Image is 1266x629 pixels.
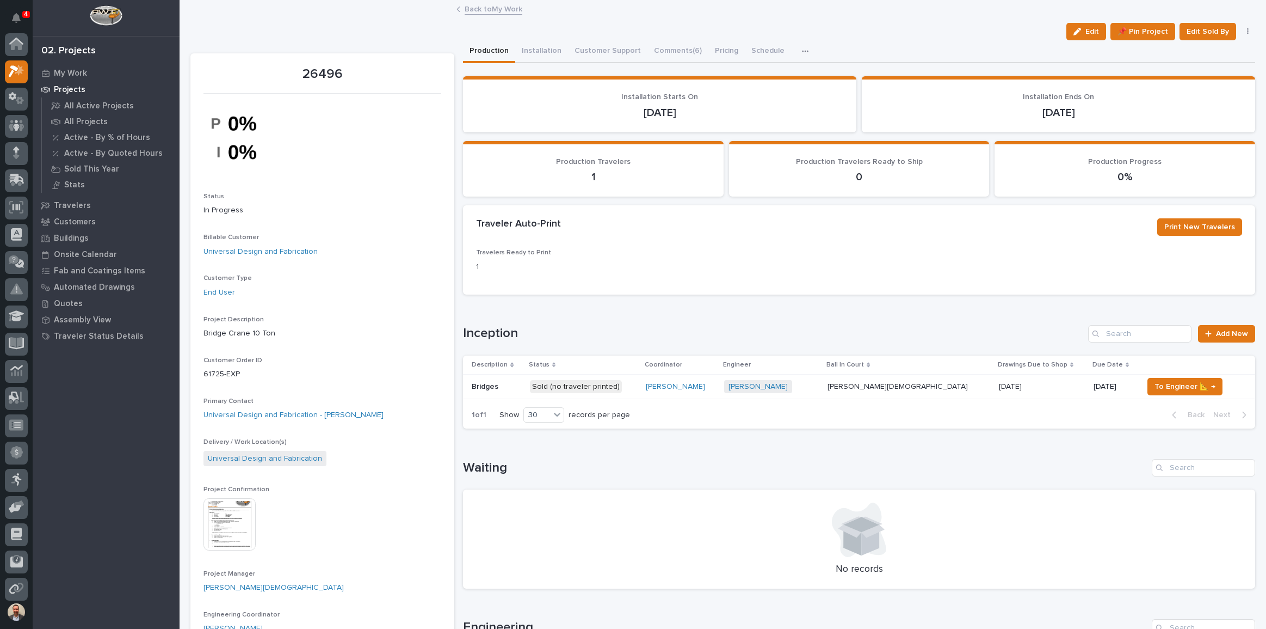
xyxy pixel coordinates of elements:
div: 02. Projects [41,45,96,57]
button: Installation [515,40,568,63]
p: All Active Projects [64,101,134,111]
p: Bridges [472,380,501,392]
p: Sold This Year [64,164,119,174]
p: Stats [64,180,85,190]
a: Back toMy Work [465,2,522,15]
p: [DATE] [1094,382,1134,392]
p: Show [499,411,519,420]
p: Customers [54,217,96,227]
button: Next [1209,410,1255,420]
p: 1 [476,170,711,184]
a: [PERSON_NAME] [646,382,705,392]
p: Assembly View [54,315,111,325]
a: All Projects [42,114,180,129]
button: 📌 Pin Project [1110,23,1175,40]
a: Projects [33,81,180,97]
span: 📌 Pin Project [1117,25,1168,38]
button: Edit Sold By [1179,23,1236,40]
div: Sold (no traveler printed) [530,380,622,394]
span: Production Progress [1088,158,1162,166]
a: My Work [33,65,180,81]
p: Engineer [723,359,751,371]
div: 30 [524,410,550,421]
p: Drawings Due to Shop [998,359,1067,371]
p: Quotes [54,299,83,309]
a: All Active Projects [42,98,180,113]
a: Quotes [33,295,180,312]
span: Installation Ends On [1023,93,1094,101]
a: Sold This Year [42,161,180,176]
button: Edit [1066,23,1106,40]
p: 1 [476,261,722,273]
p: [DATE] [875,106,1242,119]
p: [DATE] [476,106,843,119]
div: Notifications4 [14,13,28,30]
p: 1 of 1 [463,402,495,429]
button: Back [1163,410,1209,420]
p: Description [472,359,508,371]
a: End User [203,287,235,298]
p: 26496 [203,66,441,82]
button: Notifications [5,7,28,29]
p: 4 [24,10,28,18]
span: Project Manager [203,571,255,577]
span: Engineering Coordinator [203,612,280,618]
button: Pricing [708,40,745,63]
p: In Progress [203,205,441,216]
a: Universal Design and Fabrication [203,246,318,258]
button: Comments (6) [647,40,708,63]
a: Onsite Calendar [33,246,180,262]
p: Active - By Quoted Hours [64,149,163,158]
button: Production [463,40,515,63]
p: All Projects [64,117,108,127]
p: Ball In Court [826,359,864,371]
span: Next [1213,410,1237,420]
span: Edit Sold By [1187,25,1229,38]
button: Schedule [745,40,791,63]
img: Qn7H1sBMQmLuTJrapA0H4yAqoQ7iUy_7hEGNt_ParHk [203,100,285,175]
input: Search [1088,325,1191,343]
p: Projects [54,85,85,95]
a: Universal Design and Fabrication - [PERSON_NAME] [203,410,384,421]
a: Universal Design and Fabrication [208,453,322,465]
p: 61725-EXP [203,369,441,380]
img: Workspace Logo [90,5,122,26]
span: Print New Travelers [1164,221,1235,234]
p: records per page [569,411,630,420]
p: No records [476,564,1242,576]
a: Automated Drawings [33,279,180,295]
p: Fab and Coatings Items [54,266,145,276]
span: Edit [1085,27,1099,36]
a: Assembly View [33,312,180,328]
p: Automated Drawings [54,283,135,292]
span: Production Travelers Ready to Ship [796,158,923,166]
p: Onsite Calendar [54,250,117,260]
p: My Work [54,69,87,78]
span: To Engineer 📐 → [1154,380,1215,393]
span: Primary Contact [203,398,254,405]
h1: Waiting [463,460,1147,476]
p: Active - By % of Hours [64,133,150,143]
span: Status [203,193,224,200]
a: Buildings [33,230,180,246]
p: Buildings [54,234,89,243]
a: Customers [33,213,180,230]
button: To Engineer 📐 → [1147,378,1222,395]
a: Stats [42,177,180,192]
h1: Inception [463,326,1084,341]
span: Project Description [203,316,264,323]
span: Travelers Ready to Print [476,249,551,256]
input: Search [1152,459,1255,477]
span: Project Confirmation [203,486,269,493]
a: Travelers [33,197,180,213]
p: Due Date [1092,359,1123,371]
a: Add New [1198,325,1255,343]
p: Coordinator [645,359,682,371]
span: Delivery / Work Location(s) [203,439,287,445]
button: users-avatar [5,601,28,624]
span: Back [1181,410,1205,420]
span: Installation Starts On [621,93,698,101]
h2: Traveler Auto-Print [476,218,561,230]
span: Production Travelers [556,158,631,166]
